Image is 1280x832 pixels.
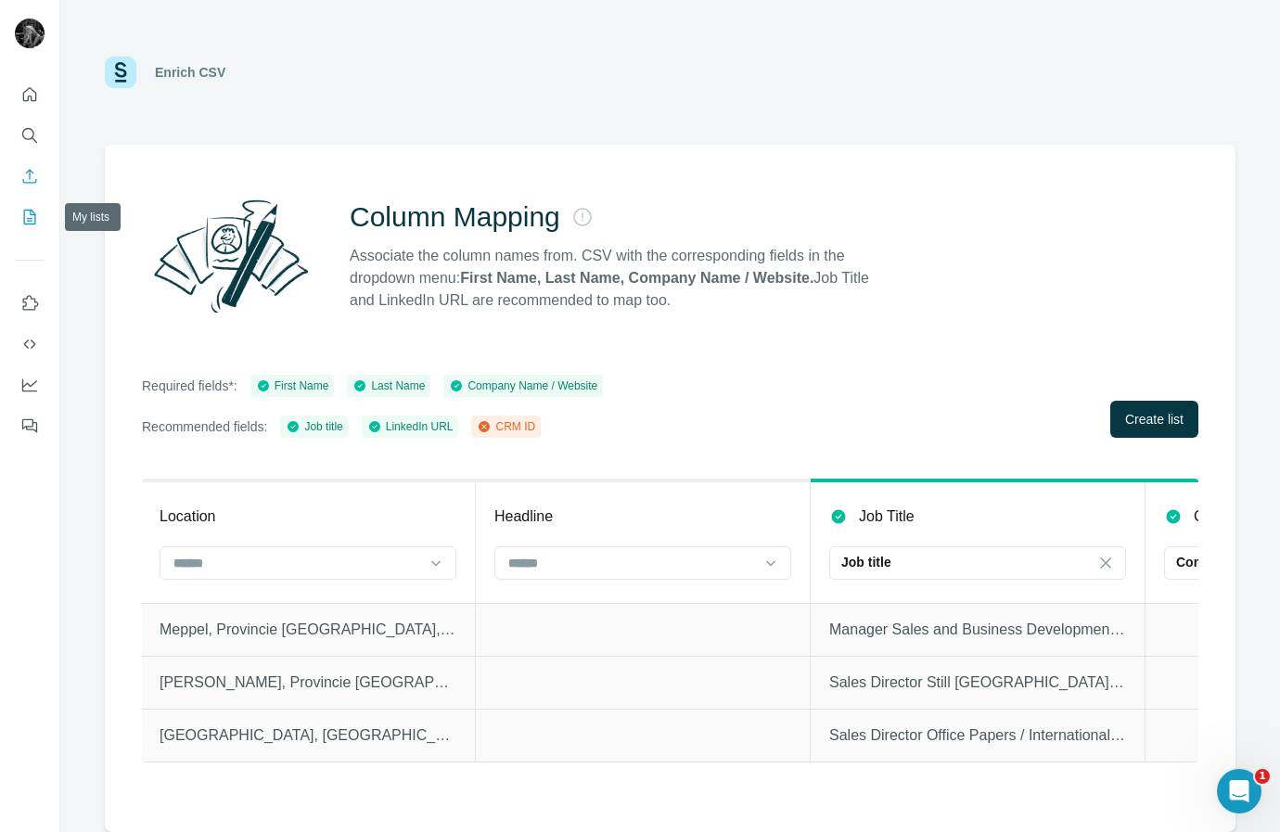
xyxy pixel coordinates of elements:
[350,245,886,312] p: Associate the column names from. CSV with the corresponding fields in the dropdown menu: Job Titl...
[160,724,456,747] p: [GEOGRAPHIC_DATA], [GEOGRAPHIC_DATA], [GEOGRAPHIC_DATA]
[841,553,891,571] p: Job title
[142,417,267,436] p: Recommended fields:
[15,78,45,111] button: Quick start
[15,409,45,442] button: Feedback
[160,506,216,528] p: Location
[829,619,1126,641] p: Manager Sales and Business Development Latin-America Directora [PERSON_NAME] Y Negocias Para Latam
[1125,410,1184,429] span: Create list
[350,200,560,234] h2: Column Mapping
[829,672,1126,694] p: Sales Director Still [GEOGRAPHIC_DATA] / General Manager Pit [GEOGRAPHIC_DATA]
[15,287,45,320] button: Use Surfe on LinkedIn
[494,506,553,528] p: Headline
[1176,553,1274,571] p: Company Name
[829,724,1126,747] p: Sales Director Office Papers / International Key Account Manager
[105,57,136,88] img: Surfe Logo
[286,418,342,435] div: Job title
[859,506,915,528] p: Job Title
[15,368,45,402] button: Dashboard
[15,19,45,48] img: Avatar
[367,418,454,435] div: LinkedIn URL
[1110,401,1198,438] button: Create list
[15,160,45,193] button: Enrich CSV
[1255,769,1270,784] span: 1
[477,418,535,435] div: CRM ID
[15,119,45,152] button: Search
[449,378,597,394] div: Company Name / Website
[1217,769,1261,813] iframe: Intercom live chat
[160,619,456,641] p: Meppel, Provincie [GEOGRAPHIC_DATA], [GEOGRAPHIC_DATA]
[15,200,45,234] button: My lists
[352,378,425,394] div: Last Name
[142,377,237,395] p: Required fields*:
[155,63,225,82] div: Enrich CSV
[460,270,813,286] strong: First Name, Last Name, Company Name / Website.
[256,378,329,394] div: First Name
[142,189,320,323] img: Surfe Illustration - Column Mapping
[160,672,456,694] p: [PERSON_NAME], Provincie [GEOGRAPHIC_DATA], [GEOGRAPHIC_DATA]
[15,327,45,361] button: Use Surfe API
